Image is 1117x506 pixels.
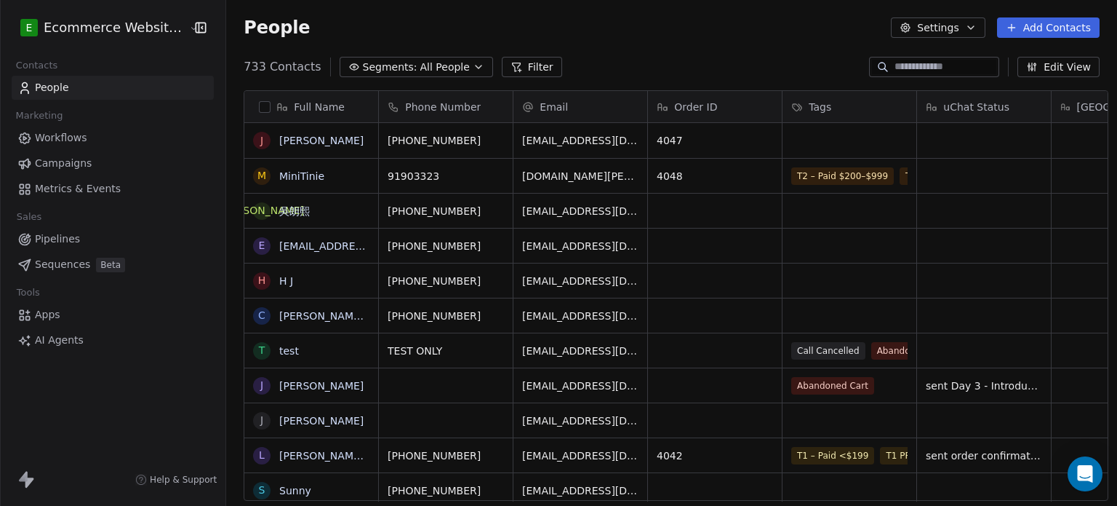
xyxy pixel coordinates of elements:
div: J [260,133,263,149]
span: sent Day 3 - Introduction to our service [926,379,1042,393]
div: S [259,483,265,498]
span: 733 Contacts [244,58,321,76]
div: Tags [782,91,916,122]
span: [DOMAIN_NAME][PERSON_NAME][EMAIL_ADDRESS][DOMAIN_NAME] [522,169,638,183]
span: [PHONE_NUMBER] [388,274,504,288]
a: [PERSON_NAME] [279,415,364,427]
span: T2 PRICE [900,167,950,185]
div: Full Name [244,91,378,122]
span: Phone Number [405,100,481,114]
span: [EMAIL_ADDRESS][DOMAIN_NAME] [522,483,638,498]
div: C [258,308,265,323]
span: AI Agents [35,333,84,348]
div: H [258,273,266,288]
span: Sales [10,206,48,228]
span: Apps [35,307,60,323]
span: Email [540,100,568,114]
a: [PERSON_NAME] [279,135,364,146]
span: Abandoned Cart [871,342,954,360]
span: [EMAIL_ADDRESS][DOMAIN_NAME] [522,239,638,253]
span: [EMAIL_ADDRESS][DOMAIN_NAME] [522,344,638,358]
span: [EMAIL_ADDRESS][DOMAIN_NAME] [522,414,638,428]
span: Full Name [294,100,345,114]
div: Phone Number [379,91,513,122]
div: [PERSON_NAME] [220,203,304,218]
span: [PHONE_NUMBER] [388,483,504,498]
div: J [260,413,263,428]
span: E [26,20,33,35]
div: M [257,168,266,183]
span: Marketing [9,105,69,127]
span: [PHONE_NUMBER] [388,204,504,218]
button: Edit View [1017,57,1100,77]
span: Segments: [363,60,417,75]
span: uChat Status [943,100,1009,114]
a: SequencesBeta [12,253,214,277]
span: TEST ONLY [388,344,504,358]
a: AI Agents [12,328,214,352]
span: [EMAIL_ADDRESS][DOMAIN_NAME] [522,133,638,148]
span: sent order confirmation [926,448,1042,463]
span: Tools [10,282,46,304]
span: Workflows [35,130,87,146]
span: 91903323 [388,169,504,183]
span: [EMAIL_ADDRESS][DOMAIN_NAME] [522,448,638,463]
div: grid [244,123,379,502]
a: MiniTinie [279,170,324,182]
span: [PHONE_NUMBER] [388,133,504,148]
a: Help & Support [135,474,217,486]
div: L [259,448,265,463]
a: Campaigns [12,151,214,175]
a: [PERSON_NAME] Fai [279,310,381,322]
div: e [259,238,265,253]
a: 吳朗熙 [279,205,310,217]
span: [EMAIL_ADDRESS][DOMAIN_NAME] [522,309,638,323]
span: Campaigns [35,156,92,171]
button: EEcommerce Website Builder [17,15,179,40]
a: Metrics & Events [12,177,214,201]
span: Order ID [674,100,717,114]
a: [EMAIL_ADDRESS][DOMAIN_NAME] [279,240,457,252]
span: 4047 [657,133,773,148]
a: Sunny [279,485,311,497]
span: Contacts [9,55,64,76]
span: Pipelines [35,232,80,247]
span: [PHONE_NUMBER] [388,239,504,253]
span: T1 – Paid <$199 [791,447,874,465]
a: People [12,76,214,100]
span: 4042 [657,448,773,463]
span: Call Cancelled [791,342,865,360]
span: Help & Support [150,474,217,486]
button: Settings [891,17,985,38]
span: All People [420,60,470,75]
a: Workflows [12,126,214,150]
span: People [244,17,310,39]
button: Add Contacts [997,17,1100,38]
div: J [260,378,263,393]
div: t [259,343,265,358]
span: [EMAIL_ADDRESS][DOMAIN_NAME] [522,204,638,218]
a: Pipelines [12,227,214,251]
div: Open Intercom Messenger [1068,456,1102,491]
a: Apps [12,303,214,327]
a: H J [279,275,293,287]
span: [EMAIL_ADDRESS][DOMAIN_NAME] [522,379,638,393]
span: [EMAIL_ADDRESS][DOMAIN_NAME] [522,274,638,288]
span: [PHONE_NUMBER] [388,448,504,463]
span: Beta [96,258,125,272]
a: [PERSON_NAME] [279,380,364,392]
span: People [35,80,69,95]
div: uChat Status [917,91,1051,122]
a: test [279,345,299,357]
span: Tags [809,100,831,114]
span: Ecommerce Website Builder [44,18,185,37]
span: Abandoned Cart [791,377,874,395]
span: [PHONE_NUMBER] [388,309,504,323]
span: T1 PRICE [881,447,932,465]
span: Sequences [35,257,90,272]
div: Order ID [648,91,782,122]
span: T2 – Paid $200–$999 [791,167,894,185]
span: 4048 [657,169,773,183]
div: Email [513,91,647,122]
button: Filter [502,57,562,77]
